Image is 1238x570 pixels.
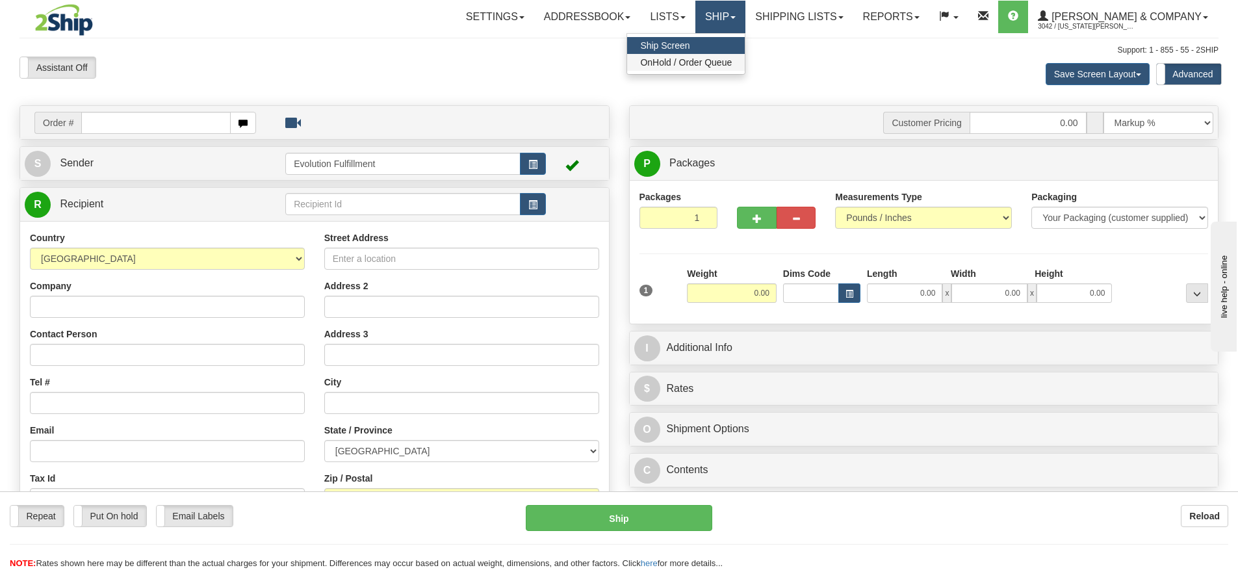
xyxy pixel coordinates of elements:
[1157,64,1221,84] label: Advanced
[60,198,103,209] span: Recipient
[783,267,831,280] label: Dims Code
[639,285,653,296] span: 1
[1181,505,1228,527] button: Reload
[634,376,660,402] span: $
[30,472,55,485] label: Tax Id
[942,283,951,303] span: x
[641,558,658,568] a: here
[30,231,65,244] label: Country
[324,376,341,389] label: City
[456,1,534,33] a: Settings
[30,328,97,341] label: Contact Person
[25,191,257,218] a: R Recipient
[1208,218,1237,351] iframe: chat widget
[19,3,109,36] img: logo3042.jpg
[883,112,969,134] span: Customer Pricing
[627,54,745,71] a: OnHold / Order Queue
[324,231,389,244] label: Street Address
[324,472,373,485] label: Zip / Postal
[634,458,660,484] span: C
[1048,11,1202,22] span: [PERSON_NAME] & Company
[695,1,745,33] a: Ship
[25,192,51,218] span: R
[324,248,599,270] input: Enter a location
[1028,1,1218,33] a: [PERSON_NAME] & Company 3042 / [US_STATE][PERSON_NAME]
[640,40,690,51] span: Ship Screen
[1038,20,1135,33] span: 3042 / [US_STATE][PERSON_NAME]
[25,150,285,177] a: S Sender
[19,45,1219,56] div: Support: 1 - 855 - 55 - 2SHIP
[30,376,50,389] label: Tel #
[10,506,64,526] label: Repeat
[1046,63,1150,85] button: Save Screen Layout
[60,157,94,168] span: Sender
[634,457,1214,484] a: CContents
[30,424,54,437] label: Email
[627,37,745,54] a: Ship Screen
[10,11,120,21] div: live help - online
[285,153,521,175] input: Sender Id
[324,279,368,292] label: Address 2
[640,1,695,33] a: Lists
[634,416,1214,443] a: OShipment Options
[634,335,660,361] span: I
[1031,190,1077,203] label: Packaging
[640,57,732,68] span: OnHold / Order Queue
[324,424,393,437] label: State / Province
[867,267,897,280] label: Length
[639,190,682,203] label: Packages
[157,506,233,526] label: Email Labels
[1186,283,1208,303] div: ...
[1027,283,1037,303] span: x
[324,328,368,341] label: Address 3
[745,1,853,33] a: Shipping lists
[34,112,81,134] span: Order #
[634,376,1214,402] a: $Rates
[74,506,146,526] label: Put On hold
[534,1,641,33] a: Addressbook
[1035,267,1063,280] label: Height
[853,1,929,33] a: Reports
[687,267,717,280] label: Weight
[526,505,712,531] button: Ship
[634,150,1214,177] a: P Packages
[634,417,660,443] span: O
[10,558,36,568] span: NOTE:
[20,57,96,78] label: Assistant Off
[25,151,51,177] span: S
[285,193,521,215] input: Recipient Id
[634,335,1214,361] a: IAdditional Info
[951,267,976,280] label: Width
[634,151,660,177] span: P
[835,190,922,203] label: Measurements Type
[669,157,715,168] span: Packages
[30,279,71,292] label: Company
[1189,511,1220,521] b: Reload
